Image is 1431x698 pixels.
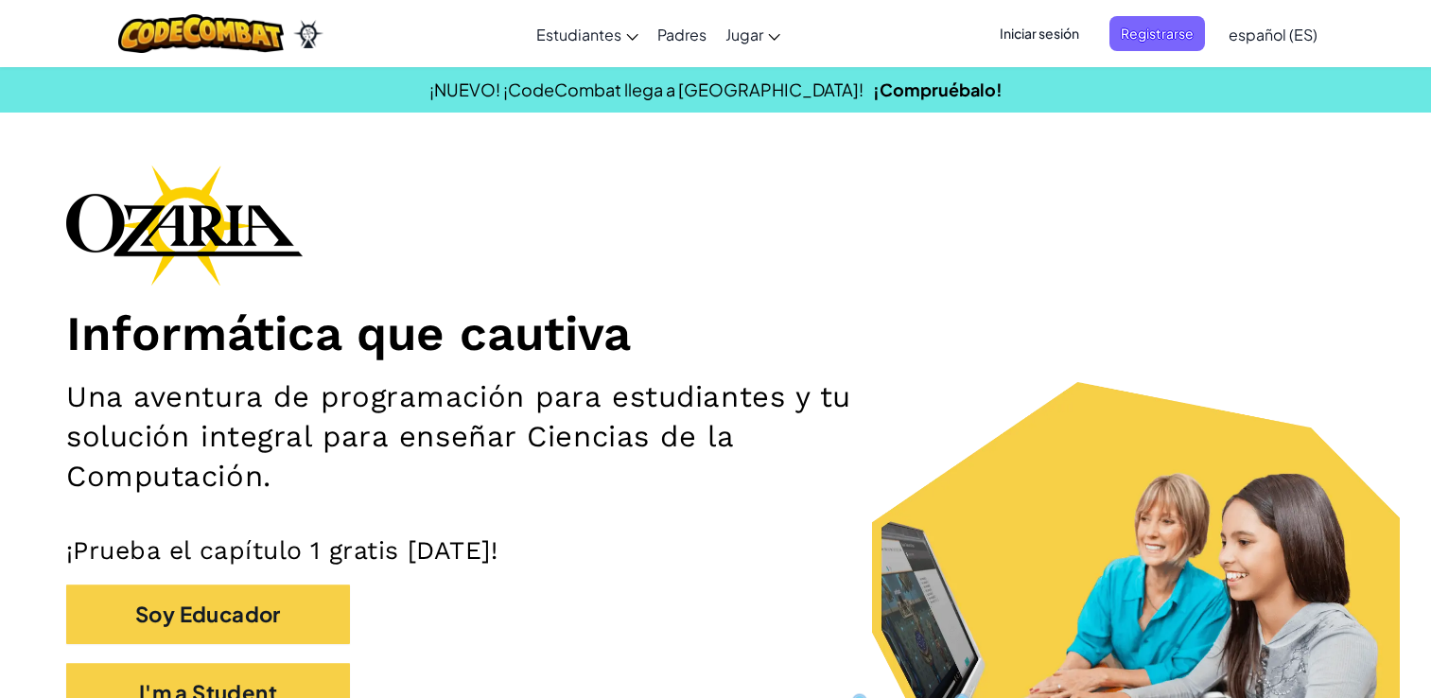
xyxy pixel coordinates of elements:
span: ¡NUEVO! ¡CodeCombat llega a [GEOGRAPHIC_DATA]! [429,79,864,100]
button: Registrarse [1109,16,1205,51]
img: Ozaria branding logo [66,165,303,286]
a: ¡Compruébalo! [873,79,1003,100]
img: Ozaria [293,20,323,48]
img: CodeCombat logo [118,14,284,53]
h2: Una aventura de programación para estudiantes y tu solución integral para enseñar Ciencias de la ... [66,377,936,497]
a: Jugar [716,9,790,60]
span: Jugar [725,25,763,44]
button: Soy Educador [66,585,350,644]
a: Padres [648,9,716,60]
span: español (ES) [1229,25,1318,44]
button: Iniciar sesión [988,16,1091,51]
a: Estudiantes [527,9,648,60]
p: ¡Prueba el capítulo 1 gratis [DATE]! [66,534,1365,566]
h1: Informática que cautiva [66,305,1365,363]
span: Estudiantes [536,25,621,44]
a: español (ES) [1219,9,1327,60]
